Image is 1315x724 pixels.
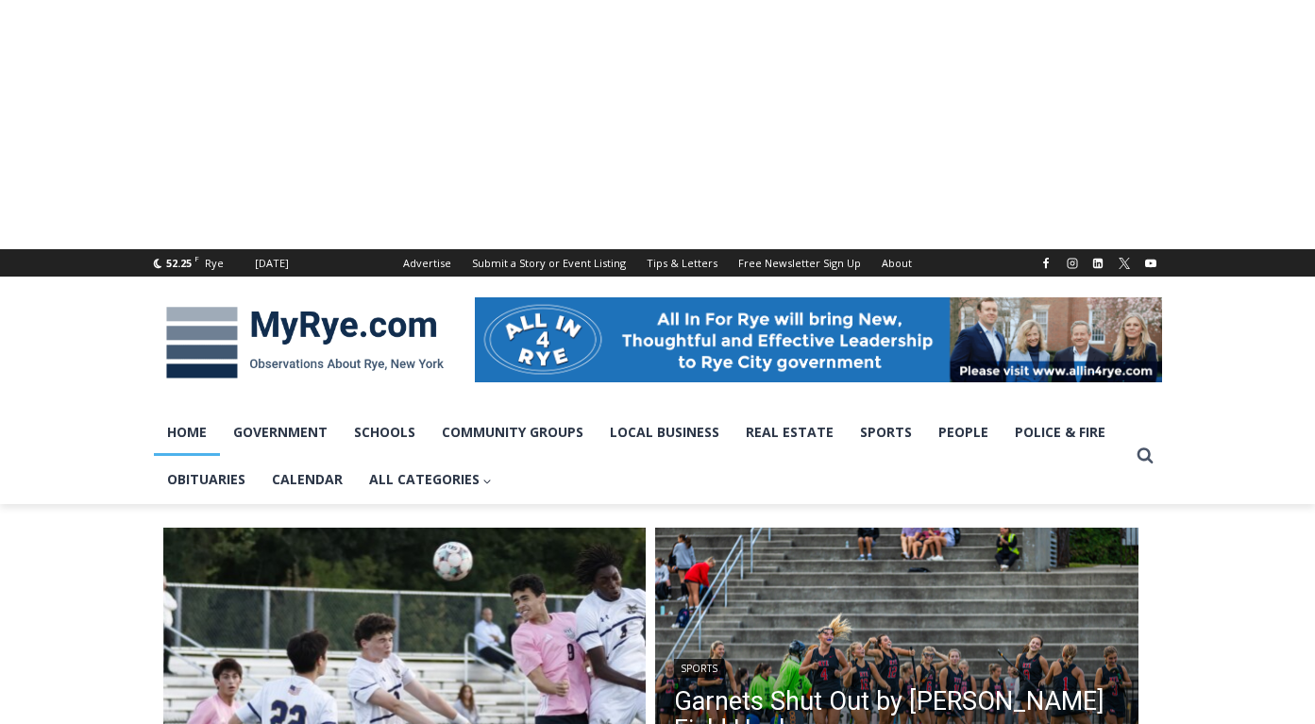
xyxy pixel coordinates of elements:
[1002,409,1119,456] a: Police & Fire
[728,249,871,277] a: Free Newsletter Sign Up
[1139,252,1162,275] a: YouTube
[1113,252,1136,275] a: X
[356,456,506,503] a: All Categories
[462,249,636,277] a: Submit a Story or Event Listing
[166,256,192,270] span: 52.25
[154,409,1128,504] nav: Primary Navigation
[220,409,341,456] a: Government
[255,255,289,272] div: [DATE]
[925,409,1002,456] a: People
[259,456,356,503] a: Calendar
[154,294,456,392] img: MyRye.com
[1061,252,1084,275] a: Instagram
[636,249,728,277] a: Tips & Letters
[674,659,724,678] a: Sports
[1035,252,1057,275] a: Facebook
[341,409,429,456] a: Schools
[393,249,462,277] a: Advertise
[154,456,259,503] a: Obituaries
[369,469,493,490] span: All Categories
[1087,252,1109,275] a: Linkedin
[393,249,922,277] nav: Secondary Navigation
[1128,439,1162,473] button: View Search Form
[475,297,1162,382] img: All in for Rye
[194,253,199,263] span: F
[733,409,847,456] a: Real Estate
[429,409,597,456] a: Community Groups
[597,409,733,456] a: Local Business
[205,255,224,272] div: Rye
[154,409,220,456] a: Home
[871,249,922,277] a: About
[847,409,925,456] a: Sports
